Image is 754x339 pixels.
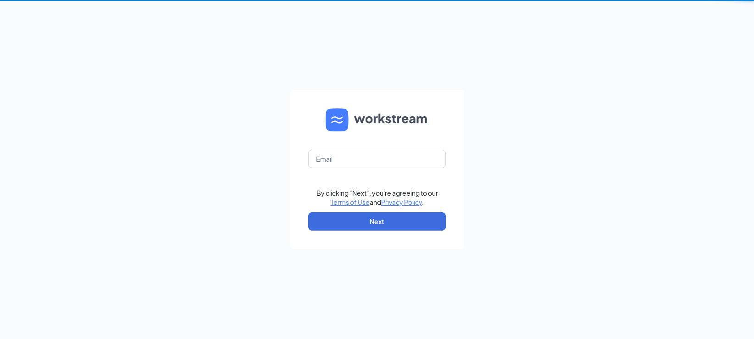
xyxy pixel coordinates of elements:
a: Terms of Use [331,198,370,206]
img: WS logo and Workstream text [326,108,428,131]
input: Email [308,150,446,168]
a: Privacy Policy [381,198,422,206]
div: By clicking "Next", you're agreeing to our and . [316,188,438,207]
button: Next [308,212,446,231]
